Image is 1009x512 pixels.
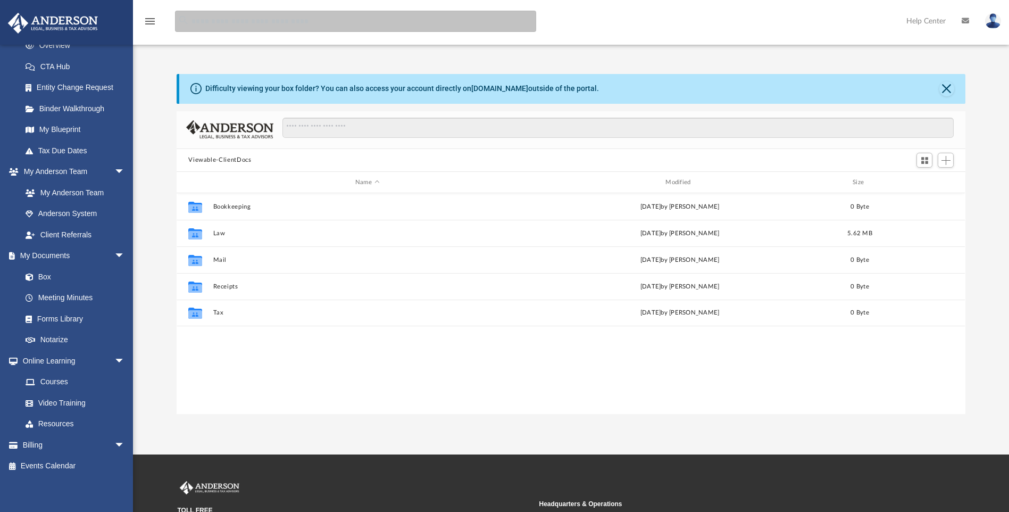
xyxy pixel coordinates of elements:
[15,35,141,56] a: Overview
[886,178,961,187] div: id
[213,257,521,263] button: Mail
[15,287,136,309] a: Meeting Minutes
[178,14,189,26] i: search
[851,284,870,290] span: 0 Byte
[526,202,834,212] div: [DATE] by [PERSON_NAME]
[178,481,241,495] img: Anderson Advisors Platinum Portal
[213,178,521,187] div: Name
[15,119,136,141] a: My Blueprint
[839,178,881,187] div: Size
[7,434,141,456] a: Billingarrow_drop_down
[5,13,101,34] img: Anderson Advisors Platinum Portal
[188,155,251,165] button: Viewable-ClientDocs
[985,13,1001,29] img: User Pic
[847,230,872,236] span: 5.62 MB
[7,350,136,371] a: Online Learningarrow_drop_down
[144,15,156,28] i: menu
[15,203,136,225] a: Anderson System
[15,308,130,329] a: Forms Library
[15,371,136,393] a: Courses
[144,20,156,28] a: menu
[938,153,954,168] button: Add
[15,266,130,287] a: Box
[916,153,932,168] button: Switch to Grid View
[15,98,141,119] a: Binder Walkthrough
[15,182,130,203] a: My Anderson Team
[851,310,870,316] span: 0 Byte
[526,178,834,187] div: Modified
[939,81,954,96] button: Close
[15,77,141,98] a: Entity Change Request
[114,245,136,267] span: arrow_drop_down
[851,257,870,263] span: 0 Byte
[526,255,834,265] div: [DATE] by [PERSON_NAME]
[526,309,834,318] div: [DATE] by [PERSON_NAME]
[114,434,136,456] span: arrow_drop_down
[851,204,870,210] span: 0 Byte
[15,329,136,351] a: Notarize
[213,230,521,237] button: Law
[177,193,965,414] div: grid
[15,392,130,414] a: Video Training
[114,350,136,372] span: arrow_drop_down
[7,161,136,183] a: My Anderson Teamarrow_drop_down
[15,56,141,77] a: CTA Hub
[15,224,136,245] a: Client Referrals
[213,310,521,317] button: Tax
[114,161,136,183] span: arrow_drop_down
[471,84,528,93] a: [DOMAIN_NAME]
[526,282,834,292] div: [DATE] by [PERSON_NAME]
[539,499,894,509] small: Headquarters & Operations
[15,414,136,435] a: Resources
[7,245,136,267] a: My Documentsarrow_drop_down
[213,203,521,210] button: Bookkeeping
[181,178,208,187] div: id
[7,456,141,477] a: Events Calendar
[526,229,834,238] div: [DATE] by [PERSON_NAME]
[213,283,521,290] button: Receipts
[15,140,141,161] a: Tax Due Dates
[282,118,954,138] input: Search files and folders
[205,83,599,94] div: Difficulty viewing your box folder? You can also access your account directly on outside of the p...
